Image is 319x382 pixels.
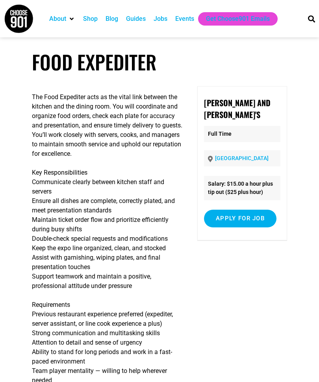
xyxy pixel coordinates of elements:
a: Shop [83,14,98,24]
nav: Main nav [45,12,297,26]
a: Get Choose901 Emails [206,14,270,24]
a: Blog [106,14,118,24]
p: Key Responsibilities Communicate clearly between kitchen staff and servers Ensure all dishes are ... [32,168,185,291]
a: Guides [126,14,146,24]
p: Full Time [204,126,280,142]
h1: Food Expediter [32,50,287,74]
div: Search [305,12,318,25]
p: The Food Expediter acts as the vital link between the kitchen and the dining room. You will coord... [32,92,185,159]
strong: [PERSON_NAME] and [PERSON_NAME]'s [204,97,271,120]
li: Salary: $15.00 a hour plus tip out ($25 plus hour) [204,176,280,200]
div: About [45,12,79,26]
a: Events [175,14,194,24]
a: About [49,14,66,24]
a: [GEOGRAPHIC_DATA] [215,155,269,161]
a: Jobs [154,14,167,24]
input: Apply for job [204,210,276,227]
